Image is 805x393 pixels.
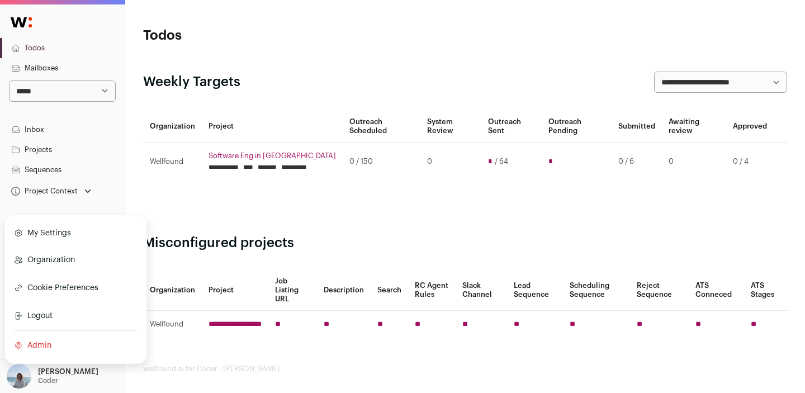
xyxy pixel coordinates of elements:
[14,248,138,272] a: Organization
[14,274,138,301] a: Cookie Preferences
[662,143,726,181] td: 0
[420,143,481,181] td: 0
[202,270,268,311] th: Project
[317,270,371,311] th: Description
[612,143,662,181] td: 0 / 6
[209,151,336,160] a: Software Eng in [GEOGRAPHIC_DATA]
[662,111,726,143] th: Awaiting review
[143,73,240,91] h2: Weekly Targets
[9,183,93,199] button: Open dropdown
[14,221,138,245] a: My Settings
[38,367,98,376] p: [PERSON_NAME]
[563,270,631,311] th: Scheduling Sequence
[612,111,662,143] th: Submitted
[143,364,787,373] footer: wellfound:ai for Coder - [PERSON_NAME]
[143,270,202,311] th: Organization
[726,143,774,181] td: 0 / 4
[268,270,317,311] th: Job Listing URL
[420,111,481,143] th: System Review
[456,270,506,311] th: Slack Channel
[744,270,787,311] th: ATS Stages
[202,111,343,143] th: Project
[689,270,745,311] th: ATS Conneced
[371,270,408,311] th: Search
[14,333,138,358] a: Admin
[143,311,202,338] td: Wellfound
[343,143,420,181] td: 0 / 150
[143,111,202,143] th: Organization
[408,270,456,311] th: RC Agent Rules
[38,376,58,385] p: Coder
[14,304,138,328] button: Logout
[9,187,78,196] div: Project Context
[507,270,563,311] th: Lead Sequence
[4,11,38,34] img: Wellfound
[481,111,542,143] th: Outreach Sent
[726,111,774,143] th: Approved
[4,364,101,389] button: Open dropdown
[143,234,787,252] h2: Misconfigured projects
[7,364,31,389] img: 11561648-medium_jpg
[542,111,612,143] th: Outreach Pending
[143,27,358,45] h1: Todos
[143,143,202,181] td: Wellfound
[343,111,420,143] th: Outreach Scheduled
[495,157,508,166] span: / 64
[630,270,688,311] th: Reject Sequence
